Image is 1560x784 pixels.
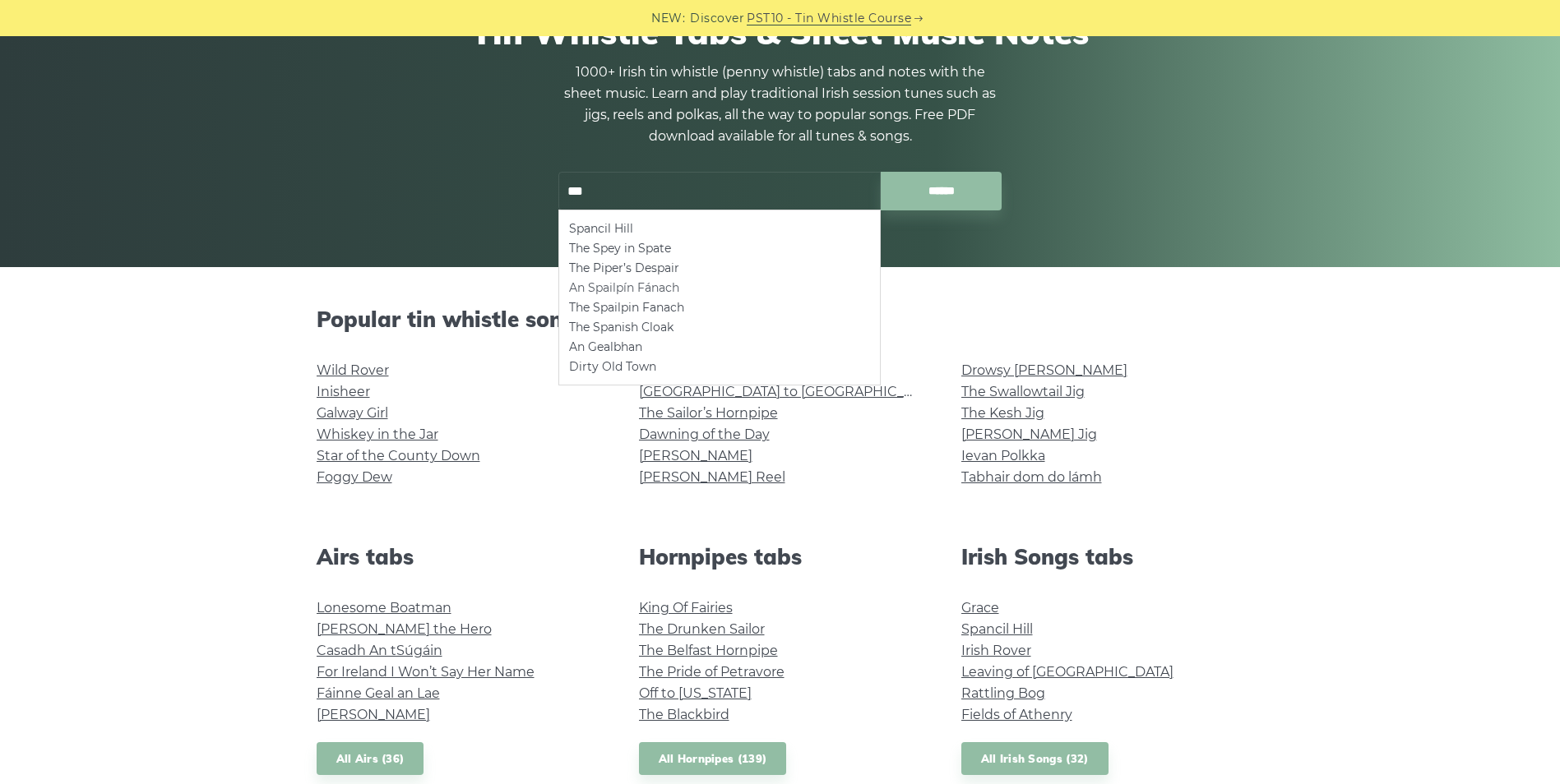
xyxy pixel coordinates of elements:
[569,219,870,238] li: Spancil Hill
[317,742,424,776] a: All Airs (36)
[961,707,1072,722] a: Fields of Athenry
[961,469,1102,485] a: Tabhair dom do lámh
[569,238,870,258] li: The Spey in Spate
[639,685,752,701] a: Off to [US_STATE]
[317,600,451,616] a: Lonesome Boatman
[961,384,1085,399] a: The Swallowtail Jig
[317,307,1244,332] h2: Popular tin whistle songs & tunes
[317,643,442,658] a: Casadh An tSúgáin
[639,427,770,442] a: Dawning of the Day
[639,448,752,463] a: [PERSON_NAME]
[961,742,1109,776] a: All Irish Songs (32)
[961,664,1173,680] a: Leaving of [GEOGRAPHIC_DATA]
[961,643,1031,658] a: Irish Rover
[317,664,535,680] a: For Ireland I Won’t Say Her Name
[317,621,492,637] a: [PERSON_NAME] the Hero
[317,707,430,722] a: [PERSON_NAME]
[317,469,392,485] a: Foggy Dew
[317,12,1244,52] h1: Tin Whistle Tabs & Sheet Music Notes
[961,544,1244,570] h2: Irish Songs tabs
[639,621,765,637] a: The Drunken Sailor
[961,448,1045,463] a: Ievan Polkka
[569,258,870,278] li: The Piper’s Despair
[639,643,778,658] a: The Belfast Hornpipe
[651,9,685,28] span: NEW:
[569,278,870,297] li: An Spailpín Fánach
[639,664,785,680] a: The Pride of Petravore
[317,427,438,442] a: Whiskey in the Jar
[639,384,942,399] a: [GEOGRAPHIC_DATA] to [GEOGRAPHIC_DATA]
[639,469,785,485] a: [PERSON_NAME] Reel
[558,62,1002,147] p: 1000+ Irish tin whistle (penny whistle) tabs and notes with the sheet music. Learn and play tradi...
[639,742,787,776] a: All Hornpipes (139)
[690,9,744,28] span: Discover
[961,405,1044,421] a: The Kesh Jig
[961,362,1127,378] a: Drowsy [PERSON_NAME]
[569,317,870,337] li: The Spanish Cloak
[639,405,778,421] a: The Sailor’s Hornpipe
[961,427,1097,442] a: [PERSON_NAME] Jig
[569,357,870,376] li: Dirty Old Town
[317,544,599,570] h2: Airs tabs
[639,544,922,570] h2: Hornpipes tabs
[569,337,870,357] li: An Gealbhan
[639,600,733,616] a: King Of Fairies
[961,621,1033,637] a: Spancil Hill
[317,362,389,378] a: Wild Rover
[961,685,1045,701] a: Rattling Bog
[961,600,999,616] a: Grace
[569,297,870,317] li: The Spailpin Fanach
[639,707,729,722] a: The Blackbird
[317,448,480,463] a: Star of the County Down
[317,405,388,421] a: Galway Girl
[317,384,370,399] a: Inisheer
[747,9,911,28] a: PST10 - Tin Whistle Course
[317,685,440,701] a: Fáinne Geal an Lae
